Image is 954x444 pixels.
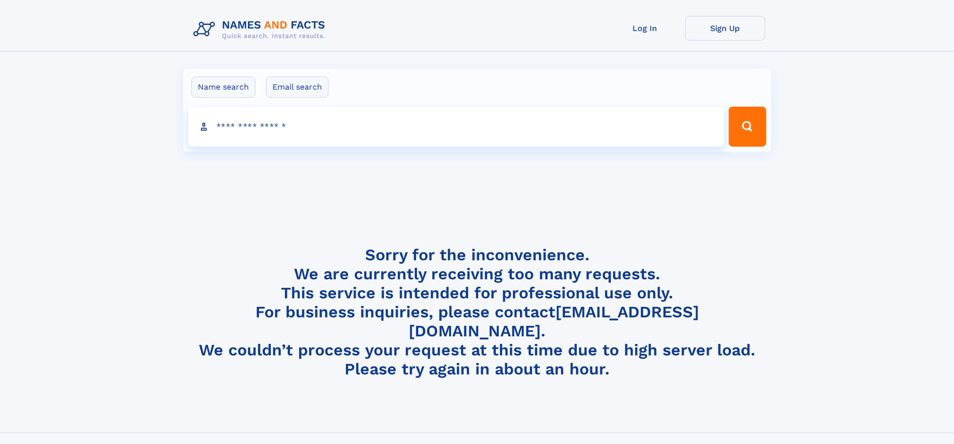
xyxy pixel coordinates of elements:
[685,16,765,41] a: Sign Up
[189,245,765,379] h4: Sorry for the inconvenience. We are currently receiving too many requests. This service is intend...
[729,107,766,147] button: Search Button
[409,302,699,340] a: [EMAIL_ADDRESS][DOMAIN_NAME]
[188,107,725,147] input: search input
[189,16,334,43] img: Logo Names and Facts
[266,77,329,98] label: Email search
[605,16,685,41] a: Log In
[191,77,255,98] label: Name search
